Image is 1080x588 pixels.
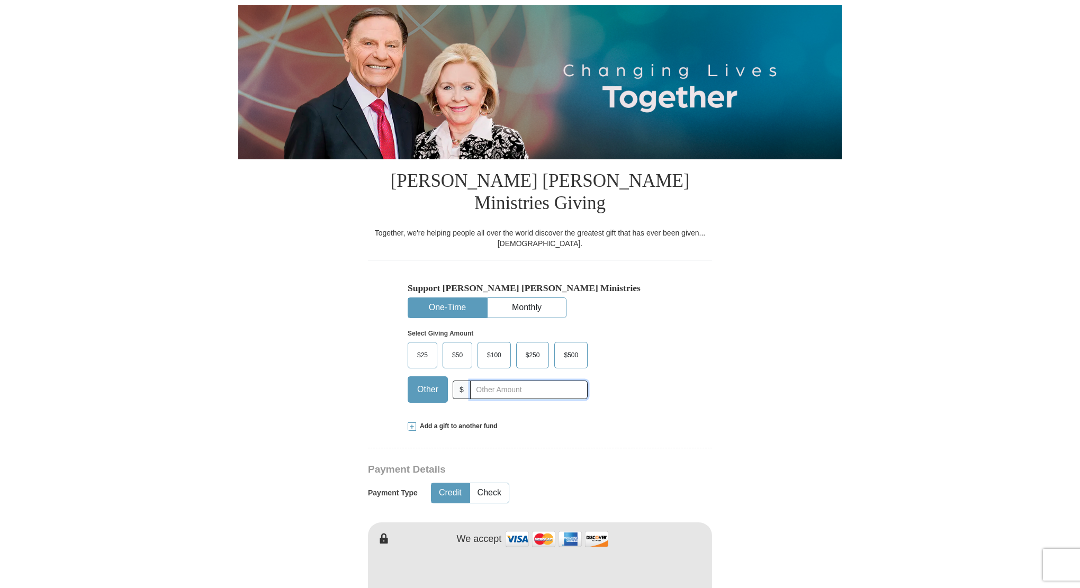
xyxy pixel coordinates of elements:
[431,483,469,503] button: Credit
[470,483,509,503] button: Check
[368,489,418,497] h5: Payment Type
[457,533,502,545] h4: We accept
[559,347,583,363] span: $500
[408,283,672,294] h5: Support [PERSON_NAME] [PERSON_NAME] Ministries
[416,422,498,431] span: Add a gift to another fund
[408,330,473,337] strong: Select Giving Amount
[453,381,471,399] span: $
[504,528,610,550] img: credit cards accepted
[470,381,588,399] input: Other Amount
[482,347,507,363] span: $100
[412,382,444,397] span: Other
[520,347,545,363] span: $250
[408,298,487,318] button: One-Time
[447,347,468,363] span: $50
[488,298,566,318] button: Monthly
[368,464,638,476] h3: Payment Details
[368,228,712,249] div: Together, we're helping people all over the world discover the greatest gift that has ever been g...
[368,159,712,228] h1: [PERSON_NAME] [PERSON_NAME] Ministries Giving
[412,347,433,363] span: $25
